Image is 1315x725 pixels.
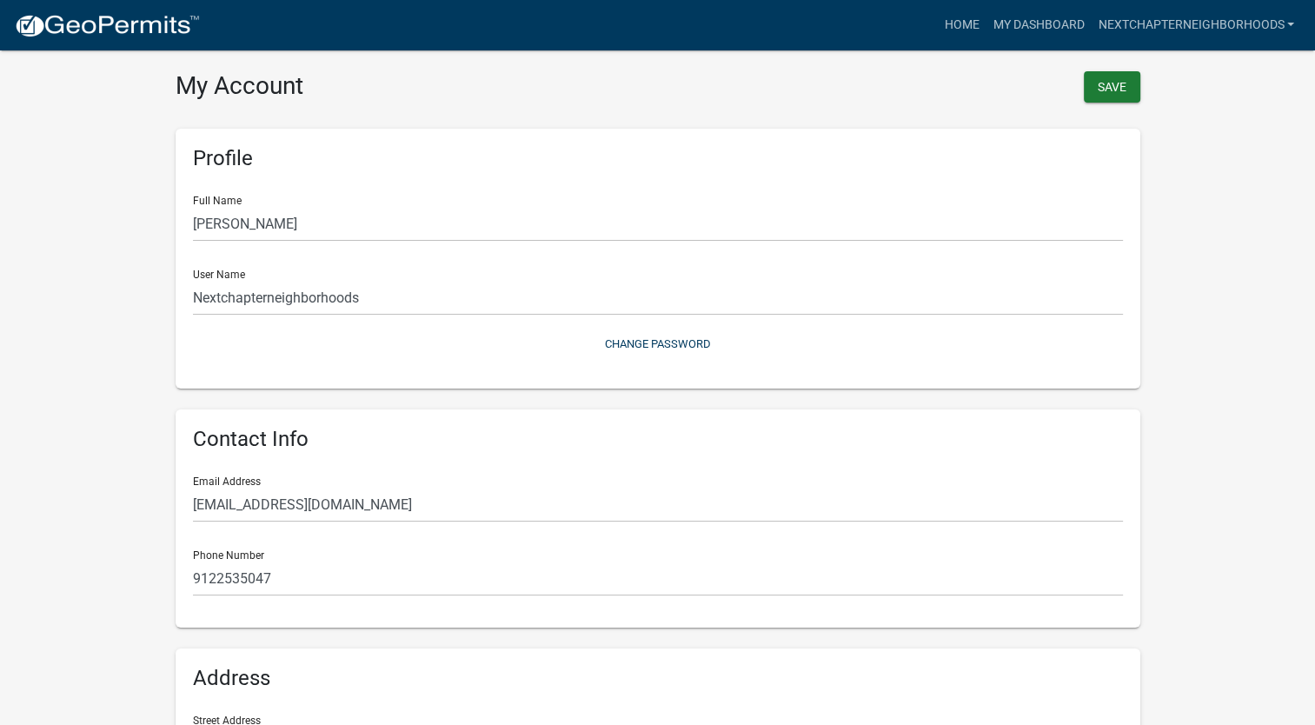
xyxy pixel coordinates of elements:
a: Nextchapterneighborhoods [1091,9,1301,42]
a: My Dashboard [986,9,1091,42]
h6: Contact Info [193,427,1123,452]
h6: Profile [193,146,1123,171]
h6: Address [193,666,1123,691]
a: Home [937,9,986,42]
button: Change Password [193,329,1123,358]
h3: My Account [176,71,645,101]
button: Save [1084,71,1140,103]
